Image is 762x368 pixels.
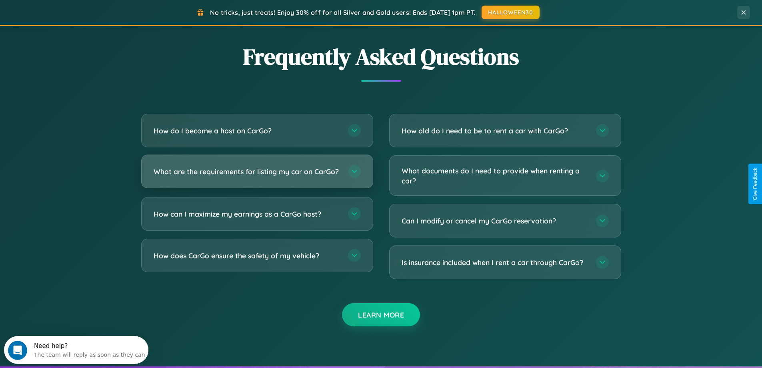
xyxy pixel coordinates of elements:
h3: How does CarGo ensure the safety of my vehicle? [154,251,340,261]
h3: Can I modify or cancel my CarGo reservation? [402,216,588,226]
h3: Is insurance included when I rent a car through CarGo? [402,257,588,267]
h2: Frequently Asked Questions [141,41,621,72]
div: Need help? [30,7,141,13]
h3: How can I maximize my earnings as a CarGo host? [154,209,340,219]
h3: What documents do I need to provide when renting a car? [402,166,588,185]
div: The team will reply as soon as they can [30,13,141,22]
h3: How do I become a host on CarGo? [154,126,340,136]
h3: What are the requirements for listing my car on CarGo? [154,167,340,177]
button: HALLOWEEN30 [482,6,540,19]
div: Give Feedback [752,168,758,200]
span: No tricks, just treats! Enjoy 30% off for all Silver and Gold users! Ends [DATE] 1pm PT. [210,8,476,16]
iframe: Intercom live chat discovery launcher [4,336,148,364]
button: Learn More [342,303,420,326]
div: Open Intercom Messenger [3,3,149,25]
h3: How old do I need to be to rent a car with CarGo? [402,126,588,136]
iframe: Intercom live chat [8,341,27,360]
